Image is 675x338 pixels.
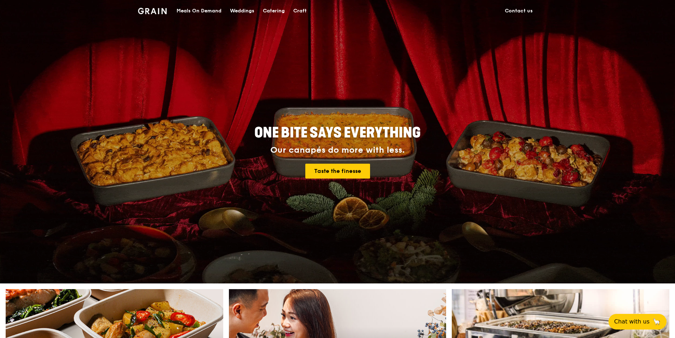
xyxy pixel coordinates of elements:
a: Craft [289,0,311,22]
span: Chat with us [614,317,650,326]
a: Weddings [226,0,259,22]
a: Contact us [501,0,537,22]
button: Chat with us🦙 [608,314,667,329]
div: Meals On Demand [177,0,221,22]
a: Taste the finesse [305,164,370,179]
div: Craft [293,0,307,22]
div: Weddings [230,0,254,22]
a: Catering [259,0,289,22]
img: Grain [138,8,167,14]
div: Catering [263,0,285,22]
span: 🦙 [652,317,661,326]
